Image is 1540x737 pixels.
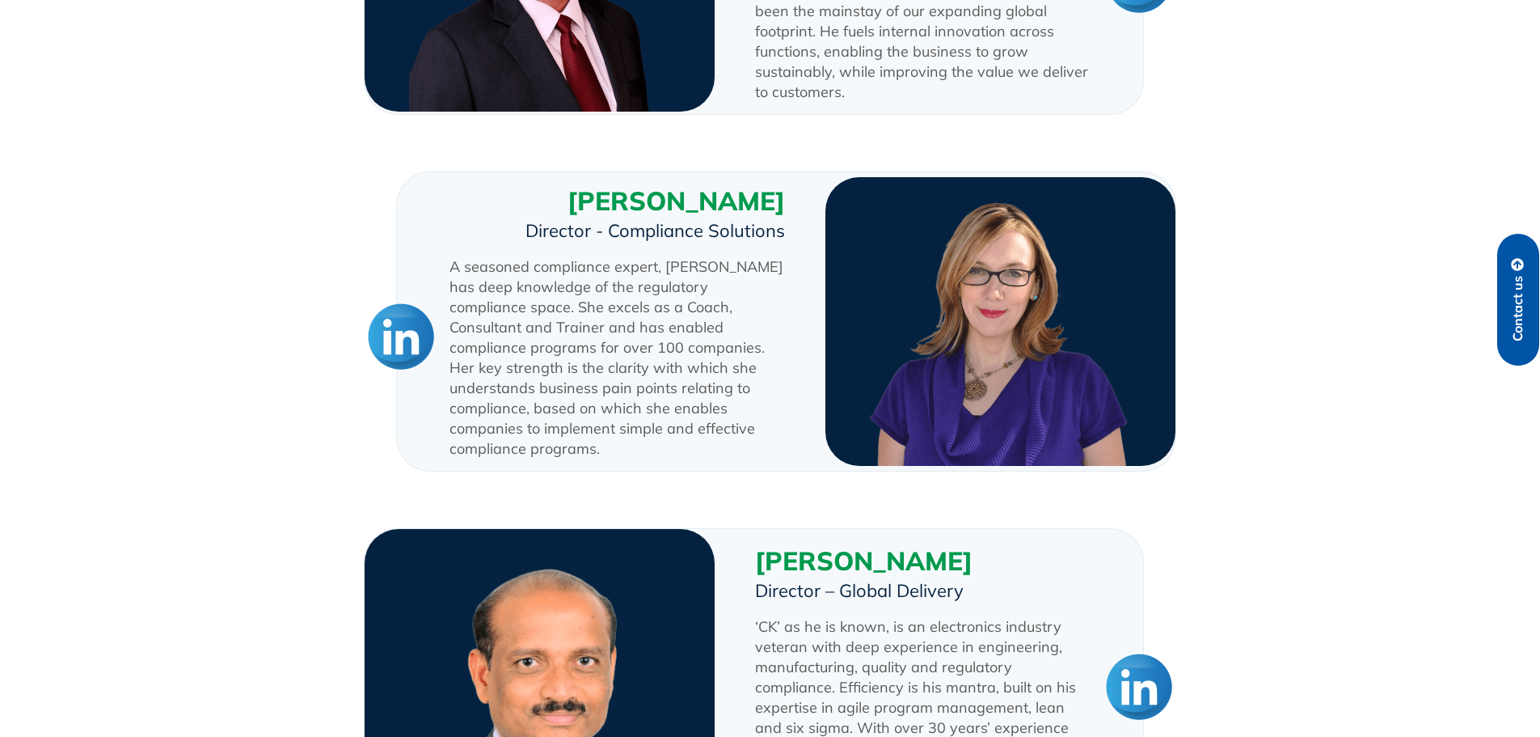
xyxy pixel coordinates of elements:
h5: Director - Compliance Solutions [449,221,785,240]
h3: [PERSON_NAME] [755,544,1091,577]
a: Contact us [1497,234,1539,366]
h5: Director – Global Delivery [755,581,1091,600]
p: A seasoned compliance expert, [PERSON_NAME] has deep knowledge of the regulatory compliance space... [449,256,785,459]
span: Contact us [1511,276,1525,341]
h3: [PERSON_NAME] [449,184,785,217]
